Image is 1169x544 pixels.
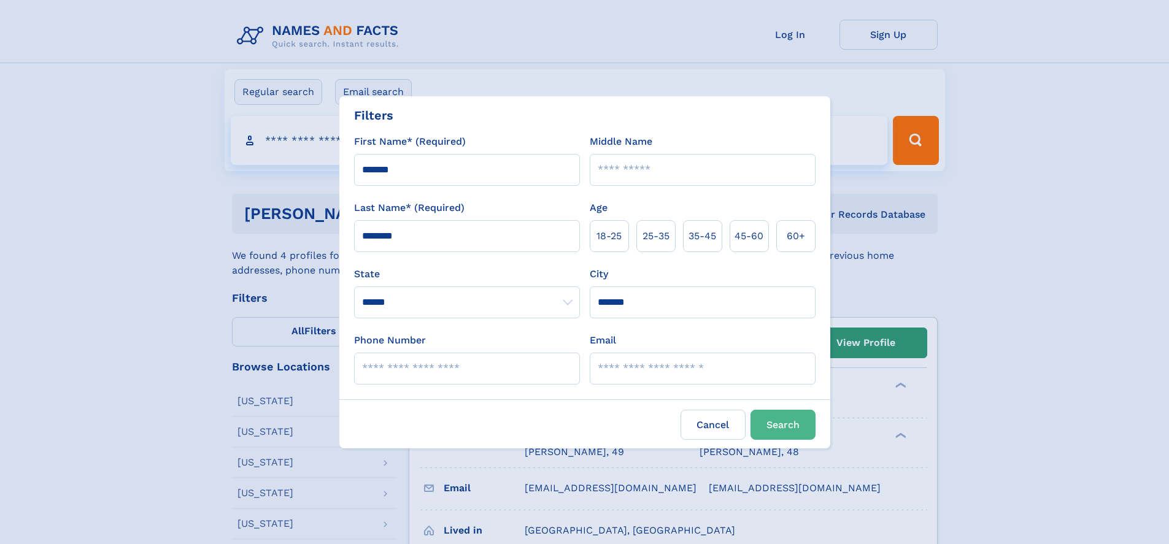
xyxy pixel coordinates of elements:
[354,267,580,282] label: State
[735,229,763,243] span: 45‑60
[596,229,622,243] span: 18‑25
[681,410,746,440] label: Cancel
[750,410,816,440] button: Search
[590,201,608,215] label: Age
[590,134,652,149] label: Middle Name
[354,333,426,348] label: Phone Number
[354,134,466,149] label: First Name* (Required)
[354,106,393,125] div: Filters
[590,333,616,348] label: Email
[590,267,608,282] label: City
[354,201,465,215] label: Last Name* (Required)
[689,229,716,243] span: 35‑45
[787,229,805,243] span: 60+
[642,229,669,243] span: 25‑35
